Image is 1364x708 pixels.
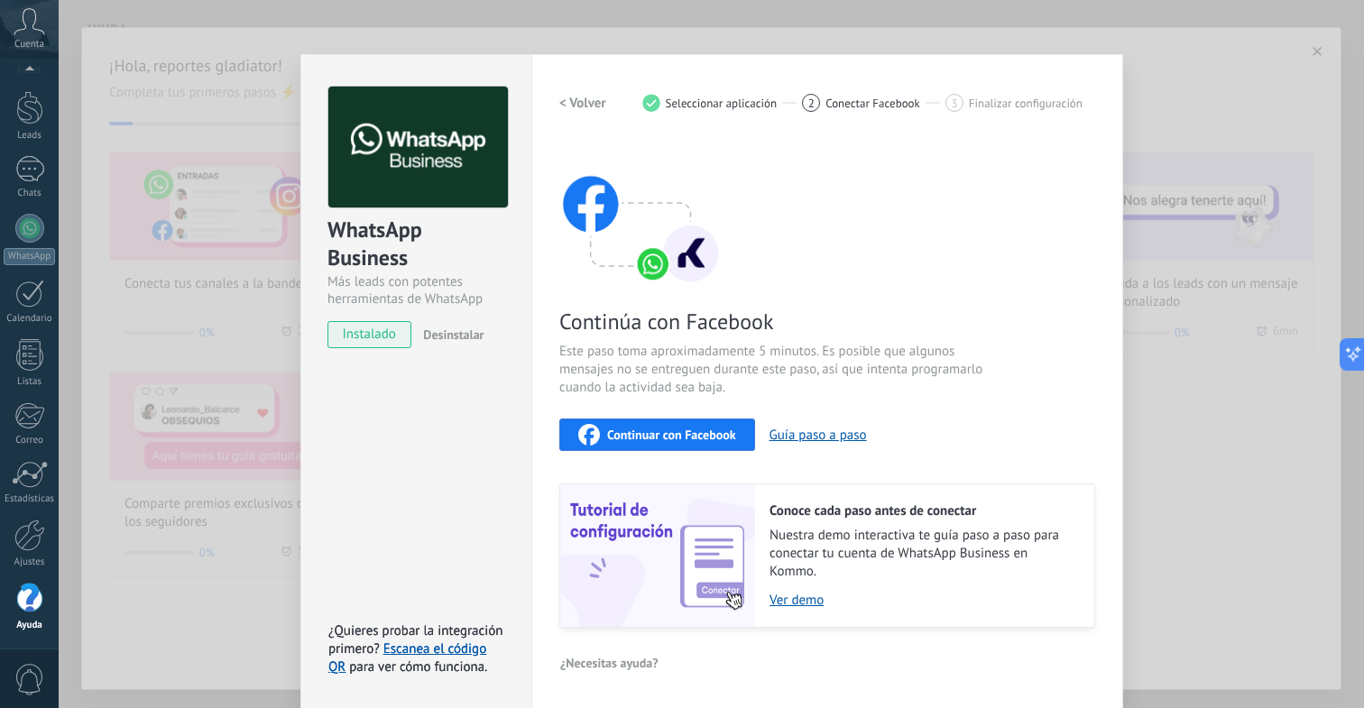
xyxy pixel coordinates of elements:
[328,640,486,676] a: Escanea el código QR
[559,308,989,336] span: Continúa con Facebook
[4,493,56,505] div: Estadísticas
[4,556,56,568] div: Ajustes
[327,273,505,308] div: Más leads con potentes herramientas de WhatsApp
[14,39,44,51] span: Cuenta
[423,326,484,343] span: Desinstalar
[559,95,606,112] h2: < Volver
[770,502,1076,520] h2: Conoce cada paso antes de conectar
[607,428,736,441] span: Continuar con Facebook
[951,96,957,111] span: 3
[4,188,56,199] div: Chats
[328,622,503,657] span: ¿Quieres probar la integración primero?
[4,130,56,142] div: Leads
[349,658,487,676] span: para ver cómo funciona.
[825,97,920,110] span: Conectar Facebook
[560,657,659,669] span: ¿Necesitas ayuda?
[416,321,484,348] button: Desinstalar
[4,376,56,388] div: Listas
[770,592,1076,609] a: Ver demo
[559,649,659,676] button: ¿Necesitas ayuda?
[559,87,606,119] button: < Volver
[4,620,56,631] div: Ayuda
[808,96,815,111] span: 2
[559,141,722,285] img: connect with facebook
[770,427,867,444] button: Guía paso a paso
[328,87,508,208] img: logo_main.png
[4,435,56,446] div: Correo
[559,343,989,397] span: Este paso toma aproximadamente 5 minutos. Es posible que algunos mensajes no se entreguen durante...
[4,248,55,265] div: WhatsApp
[770,527,1076,581] span: Nuestra demo interactiva te guía paso a paso para conectar tu cuenta de WhatsApp Business en Kommo.
[666,97,778,110] span: Seleccionar aplicación
[327,216,505,273] div: WhatsApp Business
[328,321,410,348] span: instalado
[559,418,755,451] button: Continuar con Facebook
[4,313,56,325] div: Calendario
[969,97,1083,110] span: Finalizar configuración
